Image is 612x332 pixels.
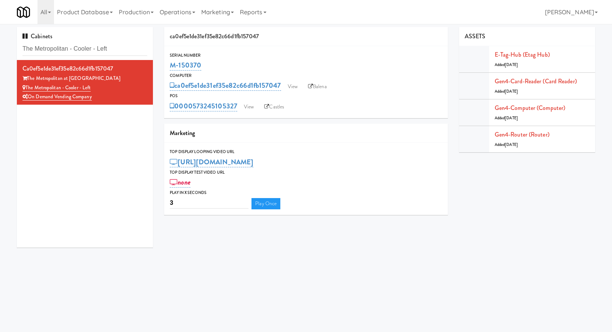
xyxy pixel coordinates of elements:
[495,115,518,121] span: Added
[260,101,288,113] a: Castles
[170,101,237,111] a: 0000573245105327
[170,189,442,197] div: Play in X seconds
[495,62,518,68] span: Added
[495,77,577,86] a: Gen4-card-reader (Card Reader)
[170,52,442,59] div: Serial Number
[505,89,518,94] span: [DATE]
[170,129,195,137] span: Marketing
[22,93,92,101] a: On Demand Vending Company
[170,80,281,91] a: ca0ef5e1de31ef35e82c66d1fb157047
[170,92,442,100] div: POS
[505,142,518,147] span: [DATE]
[251,198,280,209] a: Play Once
[22,63,147,74] div: ca0ef5e1de31ef35e82c66d1fb157047
[170,148,442,156] div: Top Display Looping Video Url
[495,104,565,112] a: Gen4-computer (Computer)
[495,50,550,59] a: E-tag-hub (Etag Hub)
[495,142,518,147] span: Added
[17,6,30,19] img: Micromart
[505,62,518,68] span: [DATE]
[17,60,153,105] li: ca0ef5e1de31ef35e82c66d1fb157047The Metropolitan at [GEOGRAPHIC_DATA] The Metropolitan - Cooler -...
[304,81,331,92] a: Balena
[465,32,486,41] span: ASSETS
[495,130,549,139] a: Gen4-router (Router)
[22,84,91,92] a: The Metropolitan - Cooler - Left
[170,169,442,176] div: Top Display Test Video Url
[22,42,147,56] input: Search cabinets
[170,60,201,71] a: M-150370
[240,101,257,113] a: View
[22,32,52,41] span: Cabinets
[170,157,253,167] a: [URL][DOMAIN_NAME]
[170,72,442,80] div: Computer
[22,74,147,83] div: The Metropolitan at [GEOGRAPHIC_DATA]
[495,89,518,94] span: Added
[505,115,518,121] span: [DATE]
[164,27,448,46] div: ca0ef5e1de31ef35e82c66d1fb157047
[170,177,190,188] a: none
[284,81,301,92] a: View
